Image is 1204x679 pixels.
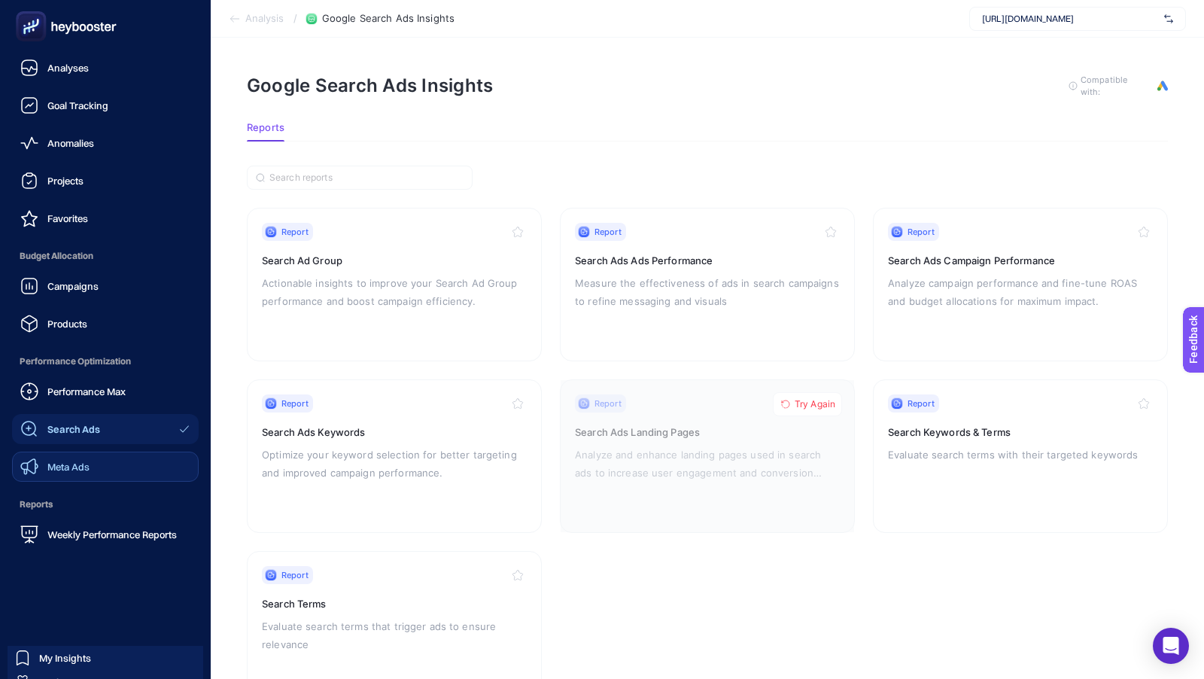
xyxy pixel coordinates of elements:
a: ReportTry AgainSearch Ads Landing PagesAnalyze and enhance landing pages used in search ads to in... [560,379,855,533]
span: Budget Allocation [12,241,199,271]
span: Performance Max [47,385,126,397]
a: My Insights [8,646,203,670]
a: ReportSearch Ads KeywordsOptimize your keyword selection for better targeting and improved campai... [247,379,542,533]
h3: Search Ads Ads Performance [575,253,840,268]
button: Reports [247,122,284,142]
span: Report [281,569,309,581]
h3: Search Ad Group [262,253,527,268]
a: Meta Ads [12,452,199,482]
span: Performance Optimization [12,346,199,376]
a: Goal Tracking [12,90,199,120]
p: Analyze campaign performance and fine-tune ROAS and budget allocations for maximum impact. [888,274,1153,310]
a: Search Ads [12,414,199,444]
a: Campaigns [12,271,199,301]
span: / [293,12,297,24]
p: Optimize your keyword selection for better targeting and improved campaign performance. [262,446,527,482]
span: [URL][DOMAIN_NAME] [982,13,1158,25]
button: Try Again [773,392,842,416]
span: Products [47,318,87,330]
span: Search Ads [47,423,100,435]
a: Favorites [12,203,199,233]
span: Google Search Ads Insights [322,13,455,25]
p: Evaluate search terms that trigger ads to ensure relevance [262,617,527,653]
span: Projects [47,175,84,187]
span: Try Again [795,398,835,410]
p: Evaluate search terms with their targeted keywords [888,446,1153,464]
a: ReportSearch Ads Campaign PerformanceAnalyze campaign performance and fine-tune ROAS and budget a... [873,208,1168,361]
span: Feedback [9,5,57,17]
span: Report [908,397,935,410]
a: Weekly Performance Reports [12,519,199,550]
input: Search [269,172,464,184]
h3: Search Ads Campaign Performance [888,253,1153,268]
a: Analyses [12,53,199,83]
span: Campaigns [47,280,99,292]
span: Analysis [245,13,284,25]
span: Anomalies [47,137,94,149]
span: Report [594,226,622,238]
span: Compatible with: [1081,74,1148,98]
h1: Google Search Ads Insights [247,75,493,96]
a: ReportSearch Ad GroupActionable insights to improve your Search Ad Group performance and boost ca... [247,208,542,361]
a: ReportSearch Ads Ads PerformanceMeasure the effectiveness of ads in search campaigns to refine me... [560,208,855,361]
span: Favorites [47,212,88,224]
a: ReportSearch Keywords & TermsEvaluate search terms with their targeted keywords [873,379,1168,533]
div: Open Intercom Messenger [1153,628,1189,664]
span: Analyses [47,62,89,74]
p: Measure the effectiveness of ads in search campaigns to refine messaging and visuals [575,274,840,310]
h3: Search Ads Keywords [262,425,527,440]
img: svg%3e [1164,11,1173,26]
span: My Insights [39,652,91,664]
h3: Search Keywords & Terms [888,425,1153,440]
a: Products [12,309,199,339]
h3: Search Terms [262,596,527,611]
span: Report [281,397,309,410]
span: Report [908,226,935,238]
a: Performance Max [12,376,199,406]
p: Actionable insights to improve your Search Ad Group performance and boost campaign efficiency. [262,274,527,310]
span: Reports [12,489,199,519]
a: Projects [12,166,199,196]
a: Anomalies [12,128,199,158]
span: Meta Ads [47,461,90,473]
span: Reports [247,122,284,134]
span: Report [281,226,309,238]
span: Weekly Performance Reports [47,528,177,540]
span: Goal Tracking [47,99,108,111]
